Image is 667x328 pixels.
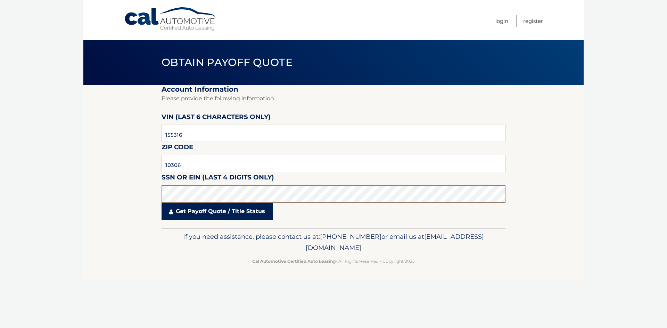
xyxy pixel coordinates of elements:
span: [PHONE_NUMBER] [320,233,381,241]
span: Obtain Payoff Quote [162,56,293,69]
a: Register [523,15,543,27]
label: VIN (last 6 characters only) [162,112,271,125]
p: Please provide the following information. [162,94,505,103]
p: If you need assistance, please contact us at: or email us at [166,231,501,253]
a: Cal Automotive [124,7,218,32]
h2: Account Information [162,85,505,94]
p: - All Rights Reserved - Copyright 2025 [166,258,501,265]
a: Login [495,15,508,27]
a: Get Payoff Quote / Title Status [162,203,273,220]
strong: Cal Automotive Certified Auto Leasing [252,259,336,264]
label: SSN or EIN (last 4 digits only) [162,172,274,185]
label: Zip Code [162,142,193,155]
